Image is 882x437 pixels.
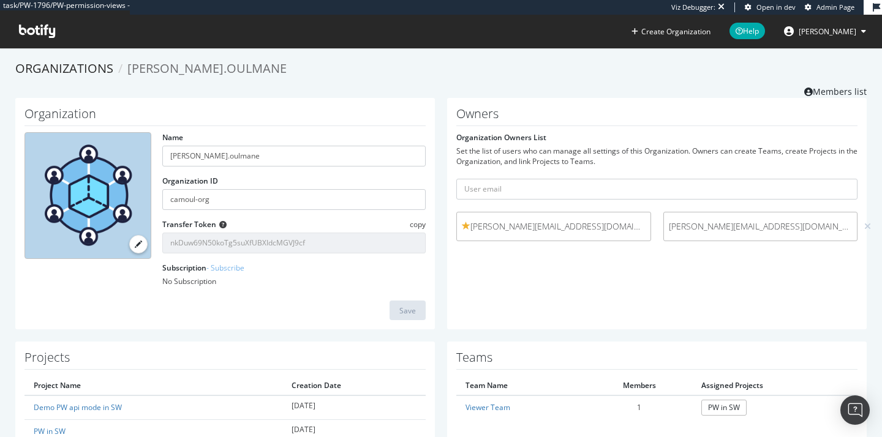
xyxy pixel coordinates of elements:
[390,301,426,320] button: Save
[162,132,183,143] label: Name
[24,351,426,370] h1: Projects
[34,402,122,413] a: Demo PW api mode in SW
[162,263,244,273] label: Subscription
[804,83,867,98] a: Members list
[162,276,426,286] div: No Subscription
[399,305,416,316] div: Save
[840,395,870,425] div: Open Intercom Messenger
[756,2,796,12] span: Open in dev
[805,2,854,12] a: Admin Page
[282,376,426,395] th: Creation Date
[631,26,711,37] button: Create Organization
[24,376,282,395] th: Project Name
[669,220,853,233] span: [PERSON_NAME][EMAIL_ADDRESS][DOMAIN_NAME]
[774,21,876,41] button: [PERSON_NAME]
[586,376,692,395] th: Members
[692,376,858,395] th: Assigned Projects
[410,219,426,230] span: copy
[162,176,218,186] label: Organization ID
[282,395,426,419] td: [DATE]
[462,220,646,233] span: [PERSON_NAME][EMAIL_ADDRESS][DOMAIN_NAME]
[162,146,426,166] input: name
[816,2,854,12] span: Admin Page
[206,263,244,273] a: - Subscribe
[127,60,287,77] span: [PERSON_NAME].oulmane
[162,189,426,210] input: Organization ID
[34,426,66,436] a: PW in SW
[466,402,510,413] a: Viewer Team
[456,179,858,200] input: User email
[671,2,715,12] div: Viz Debugger:
[701,400,747,415] a: PW in SW
[24,107,426,126] h1: Organization
[162,219,216,230] label: Transfer Token
[456,351,858,370] h1: Teams
[799,26,856,37] span: alexandre
[456,376,586,395] th: Team Name
[586,395,692,419] td: 1
[729,23,765,39] span: Help
[745,2,796,12] a: Open in dev
[15,60,867,78] ol: breadcrumbs
[15,60,113,77] a: Organizations
[456,107,858,126] h1: Owners
[456,132,546,143] label: Organization Owners List
[456,146,858,166] div: Set the list of users who can manage all settings of this Organization. Owners can create Teams, ...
